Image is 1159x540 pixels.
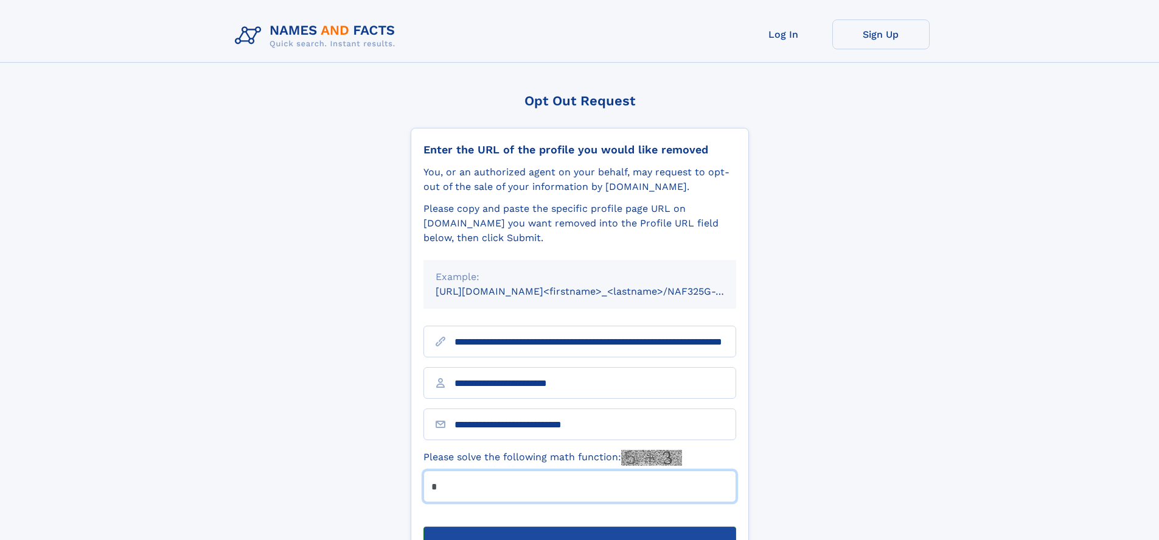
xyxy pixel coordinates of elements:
div: Enter the URL of the profile you would like removed [423,143,736,156]
label: Please solve the following math function: [423,450,682,466]
img: Logo Names and Facts [230,19,405,52]
small: [URL][DOMAIN_NAME]<firstname>_<lastname>/NAF325G-xxxxxxxx [436,286,759,297]
div: You, or an authorized agent on your behalf, may request to opt-out of the sale of your informatio... [423,165,736,194]
div: Opt Out Request [411,93,749,108]
div: Please copy and paste the specific profile page URL on [DOMAIN_NAME] you want removed into the Pr... [423,202,736,245]
a: Sign Up [832,19,930,49]
a: Log In [735,19,832,49]
div: Example: [436,270,724,284]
